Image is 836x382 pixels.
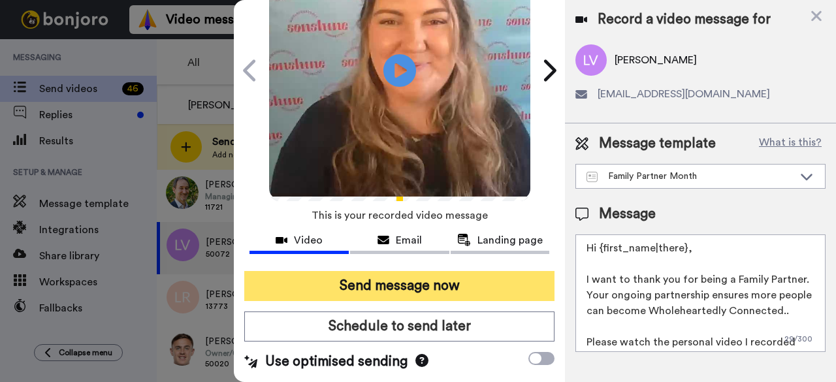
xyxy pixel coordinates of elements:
[599,134,716,153] span: Message template
[587,172,598,182] img: Message-temps.svg
[599,204,656,224] span: Message
[477,232,543,248] span: Landing page
[598,86,770,102] span: [EMAIL_ADDRESS][DOMAIN_NAME]
[294,232,323,248] span: Video
[244,311,555,342] button: Schedule to send later
[312,201,488,230] span: This is your recorded video message
[265,352,408,372] span: Use optimised sending
[587,170,794,183] div: Family Partner Month
[244,271,555,301] button: Send message now
[575,234,826,352] textarea: Hi {first_name|there}, I want to thank you for being a Family Partner. Your ongoing partnership e...
[755,134,826,153] button: What is this?
[396,232,422,248] span: Email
